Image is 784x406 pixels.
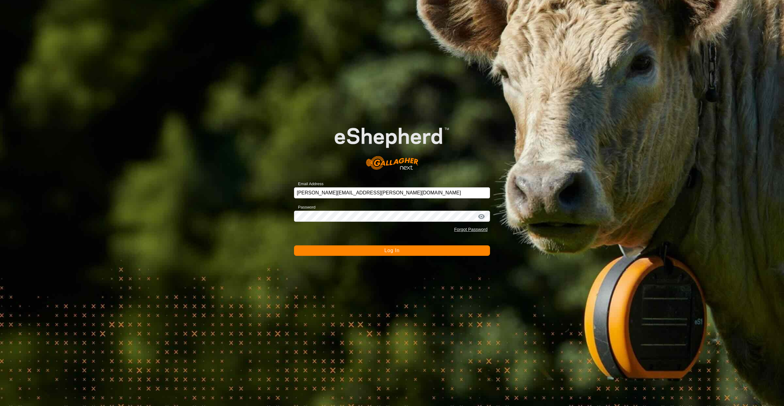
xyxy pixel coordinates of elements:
input: Email Address [294,187,490,198]
img: E-shepherd Logo [314,111,470,178]
a: Forgot Password [454,227,488,232]
button: Log In [294,245,490,256]
label: Email Address [294,181,323,187]
label: Password [294,204,316,210]
span: Log In [384,248,399,253]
